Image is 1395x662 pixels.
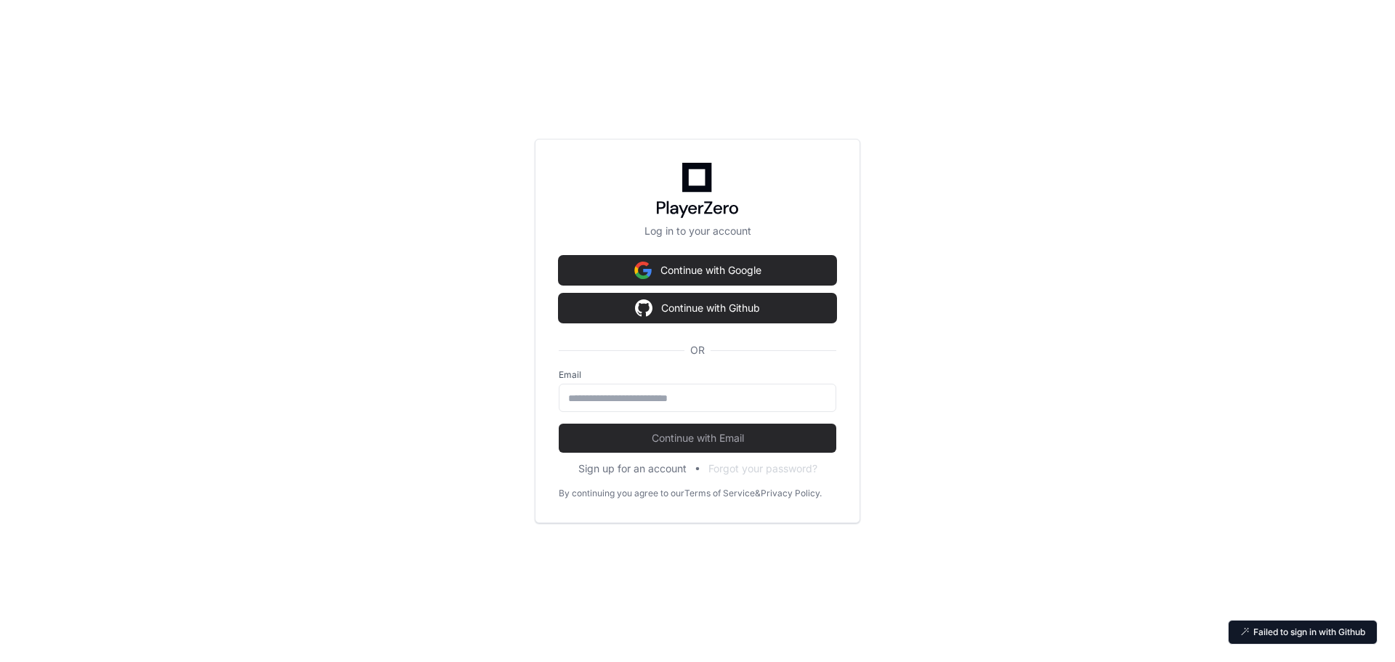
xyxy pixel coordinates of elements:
[559,256,836,285] button: Continue with Google
[635,294,652,323] img: Sign in with google
[559,431,836,445] span: Continue with Email
[559,294,836,323] button: Continue with Github
[559,369,836,381] label: Email
[684,488,755,499] a: Terms of Service
[761,488,822,499] a: Privacy Policy.
[684,343,711,358] span: OR
[634,256,652,285] img: Sign in with google
[559,488,684,499] div: By continuing you agree to our
[755,488,761,499] div: &
[559,424,836,453] button: Continue with Email
[1253,626,1365,638] p: Failed to sign in with Github
[578,461,687,476] button: Sign up for an account
[708,461,817,476] button: Forgot your password?
[559,224,836,238] p: Log in to your account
